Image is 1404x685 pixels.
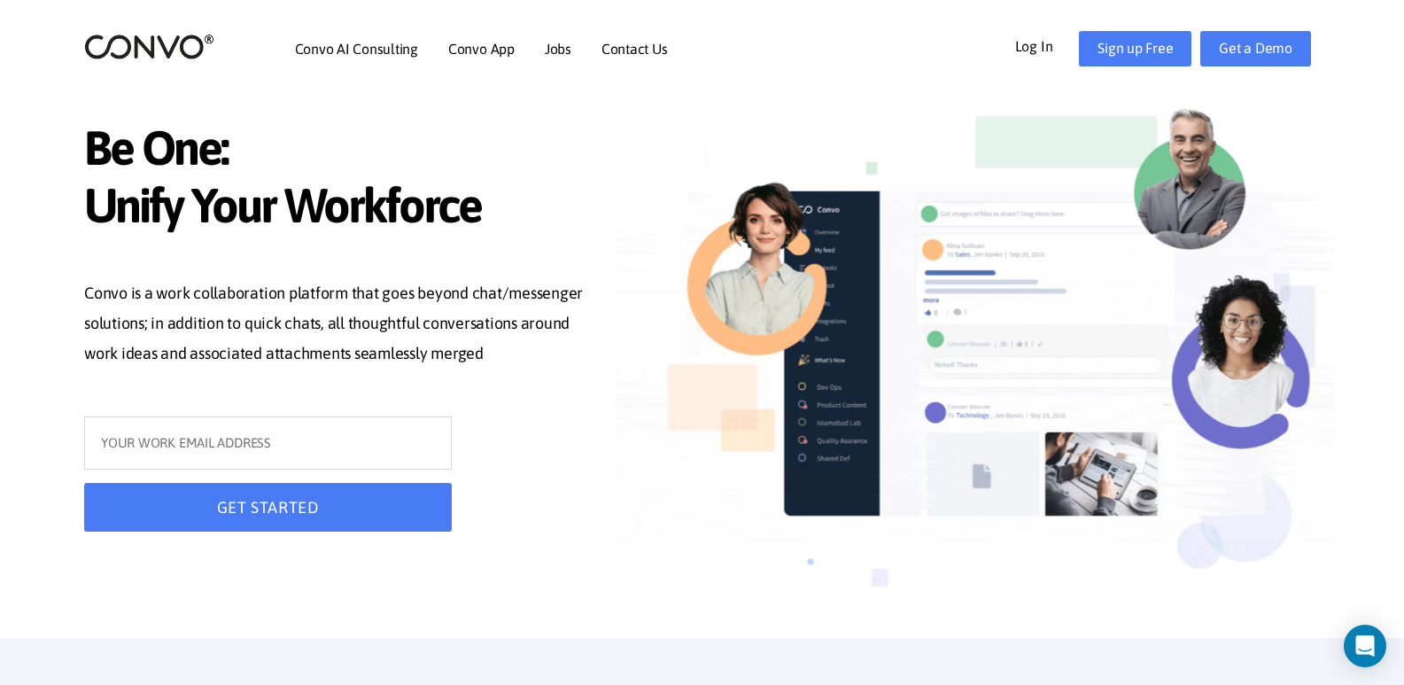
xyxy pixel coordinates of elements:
[84,120,584,182] span: Be One:
[84,416,452,470] input: YOUR WORK EMAIL ADDRESS
[1344,625,1386,667] div: Open Intercom Messenger
[1200,31,1311,66] a: Get a Demo
[1079,31,1191,66] a: Sign up Free
[84,278,584,372] p: Convo is a work collaboration platform that goes beyond chat/messenger solutions; in addition to ...
[1015,31,1080,59] a: Log In
[84,177,584,239] span: Unify Your Workforce
[84,33,214,60] img: logo_2.png
[545,42,571,56] a: Jobs
[84,483,452,532] button: GET STARTED
[615,85,1334,643] img: image_not_found
[448,42,515,56] a: Convo App
[295,42,418,56] a: Convo AI Consulting
[601,42,668,56] a: Contact Us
